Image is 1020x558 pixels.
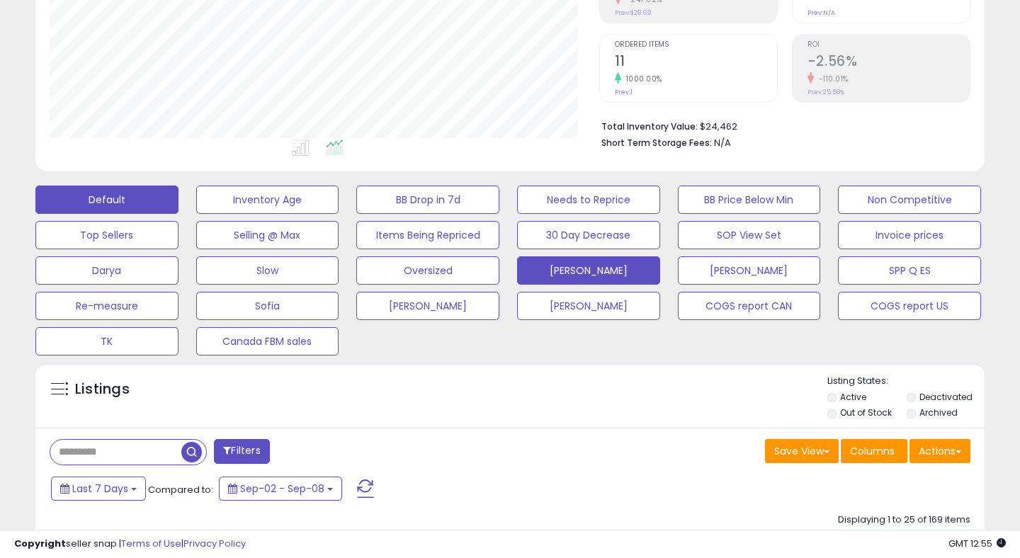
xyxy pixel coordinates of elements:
small: Prev: 25.58% [807,88,844,96]
span: Last 7 Days [72,482,128,496]
h5: Listings [75,380,130,399]
div: Displaying 1 to 25 of 169 items [838,513,970,527]
a: Privacy Policy [183,537,246,550]
button: Slow [196,256,339,285]
span: 2025-09-16 12:55 GMT [948,537,1006,550]
button: [PERSON_NAME] [517,292,660,320]
button: Actions [909,439,970,463]
button: Sep-02 - Sep-08 [219,477,342,501]
h2: -2.56% [807,53,970,72]
small: Prev: N/A [807,8,835,17]
button: Filters [214,439,269,464]
a: Terms of Use [121,537,181,550]
small: Prev: 1 [615,88,633,96]
button: Re-measure [35,292,178,320]
button: Canada FBM sales [196,327,339,355]
button: 30 Day Decrease [517,221,660,249]
li: $24,462 [601,117,960,134]
button: Inventory Age [196,186,339,214]
b: Total Inventory Value: [601,120,698,132]
button: Invoice prices [838,221,981,249]
span: Ordered Items [615,41,777,49]
button: [PERSON_NAME] [678,256,821,285]
button: SPP Q ES [838,256,981,285]
button: BB Drop in 7d [356,186,499,214]
b: Short Term Storage Fees: [601,137,712,149]
button: Selling @ Max [196,221,339,249]
button: Non Competitive [838,186,981,214]
button: Sofia [196,292,339,320]
button: [PERSON_NAME] [356,292,499,320]
button: Save View [765,439,839,463]
button: Default [35,186,178,214]
button: Top Sellers [35,221,178,249]
button: BB Price Below Min [678,186,821,214]
span: Columns [850,444,895,458]
p: Listing States: [827,375,985,388]
button: [PERSON_NAME] [517,256,660,285]
label: Deactivated [919,391,973,403]
small: -110.01% [814,74,849,84]
button: Needs to Reprice [517,186,660,214]
span: N/A [714,136,731,149]
small: 1000.00% [621,74,662,84]
span: ROI [807,41,970,49]
button: COGS report US [838,292,981,320]
label: Out of Stock [840,406,892,418]
button: Darya [35,256,178,285]
label: Active [840,391,866,403]
h2: 11 [615,53,777,72]
button: Items Being Repriced [356,221,499,249]
button: COGS report CAN [678,292,821,320]
span: Sep-02 - Sep-08 [240,482,324,496]
strong: Copyright [14,537,66,550]
label: Archived [919,406,958,418]
button: Columns [841,439,907,463]
button: Oversized [356,256,499,285]
button: Last 7 Days [51,477,146,501]
button: TK [35,327,178,355]
div: seller snap | | [14,537,246,551]
small: Prev: $28.69 [615,8,652,17]
span: Compared to: [148,483,213,496]
button: SOP View Set [678,221,821,249]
